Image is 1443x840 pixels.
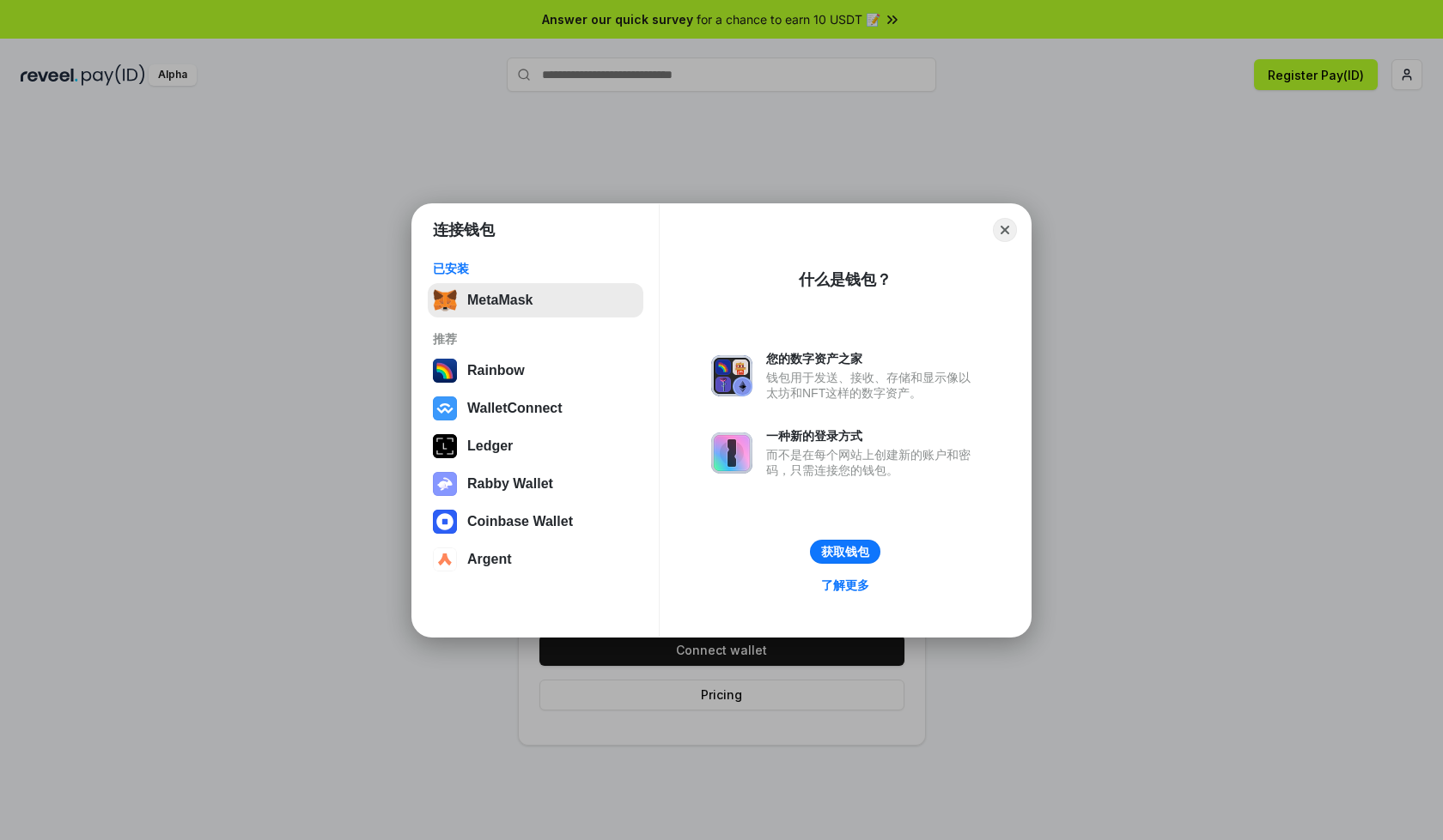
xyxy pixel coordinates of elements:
[428,542,643,577] button: Argent
[433,510,457,534] img: svg+xml,%3Csvg%20width%3D%2228%22%20height%3D%2228%22%20viewBox%3D%220%200%2028%2028%22%20fill%3D...
[428,283,643,317] button: MetaMask
[811,574,880,596] a: 了解更多
[821,577,869,593] div: 了解更多
[433,396,457,420] img: svg+xml,%3Csvg%20width%3D%2228%22%20height%3D%2228%22%20viewBox%3D%220%200%2028%2028%22%20fill%3D...
[711,432,752,474] img: svg+xml,%3Csvg%20xmlns%3D%22http%3A%2F%2Fwww.w3.org%2F2000%2Fsvg%22%20fill%3D%22none%22%20viewBox...
[428,467,643,501] button: Rabby Wallet
[433,261,638,276] div: 已安装
[993,218,1017,242] button: Close
[766,370,979,401] div: 钱包用于发送、接收、存储和显示像以太坊和NFT这样的数字资产。
[711,355,752,396] img: svg+xml,%3Csvg%20xmlns%3D%22http%3A%2F%2Fwww.w3.org%2F2000%2Fsvg%22%20fill%3D%22none%22%20viewBox...
[428,505,643,539] button: Coinbase Wallet
[467,514,573,529] div: Coinbase Wallet
[821,544,869,559] div: 获取钱包
[810,540,880,564] button: 获取钱包
[467,363,525,378] div: Rainbow
[433,547,457,571] img: svg+xml,%3Csvg%20width%3D%2228%22%20height%3D%2228%22%20viewBox%3D%220%200%2028%2028%22%20fill%3D...
[433,359,457,383] img: svg+xml,%3Csvg%20width%3D%22120%22%20height%3D%22120%22%20viewBox%3D%220%200%20120%20120%22%20fil...
[433,331,638,347] div: 推荐
[467,401,563,416] div: WalletConnect
[428,391,643,426] button: WalletConnect
[799,269,892,290] div: 什么是钱包？
[433,288,457,312] img: svg+xml,%3Csvg%20fill%3D%22none%22%20height%3D%2233%22%20viewBox%3D%220%200%2035%2033%22%20width%...
[766,351,979,366] div: 您的数字资产之家
[467,293,533,308] div: MetaMask
[467,552,512,567] div: Argent
[428,429,643,463] button: Ledger
[433,472,457,496] img: svg+xml,%3Csvg%20xmlns%3D%22http%3A%2F%2Fwww.w3.org%2F2000%2Fsvg%22%20fill%3D%22none%22%20viewBox...
[766,428,979,444] div: 一种新的登录方式
[428,354,643,388] button: Rainbow
[766,447,979,478] div: 而不是在每个网站上创建新的账户和密码，只需连接您的钱包。
[433,220,495,240] h1: 连接钱包
[467,438,513,454] div: Ledger
[433,434,457,458] img: svg+xml,%3Csvg%20xmlns%3D%22http%3A%2F%2Fwww.w3.org%2F2000%2Fsvg%22%20width%3D%2228%22%20height%3...
[467,476,553,492] div: Rabby Wallet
